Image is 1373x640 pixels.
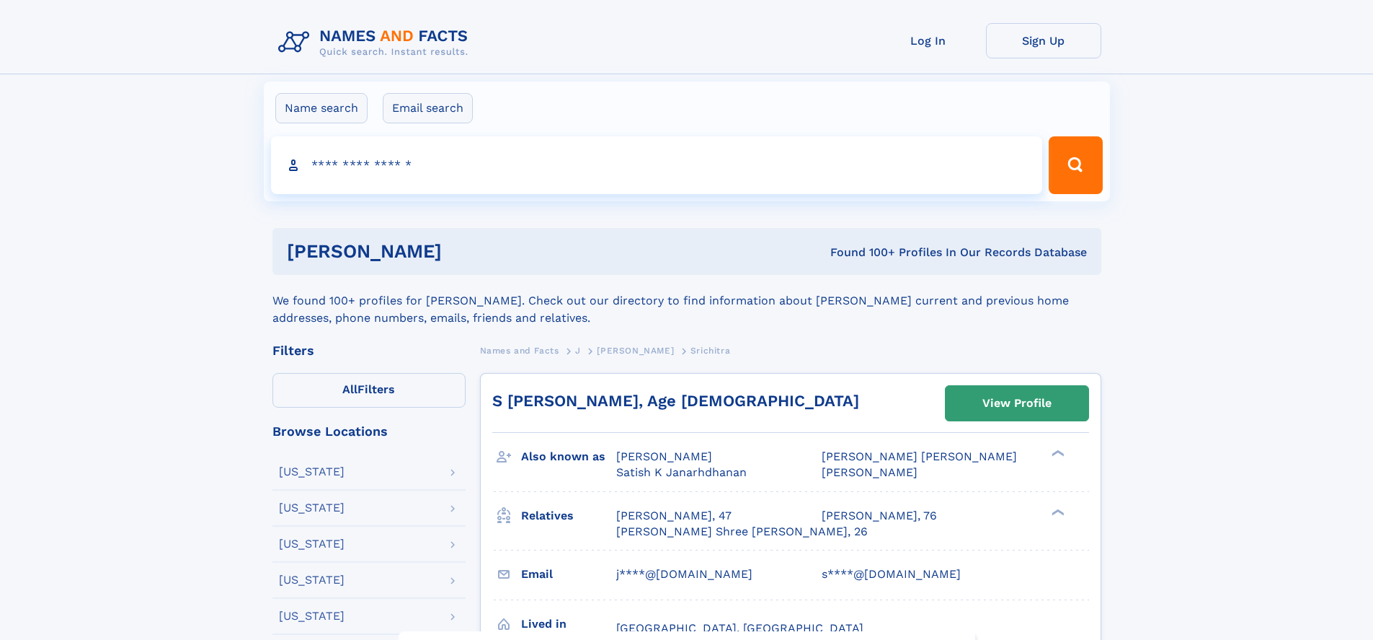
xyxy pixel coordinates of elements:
[982,387,1052,420] div: View Profile
[597,341,674,359] a: [PERSON_NAME]
[272,344,466,357] div: Filters
[616,524,868,540] a: [PERSON_NAME] Shree [PERSON_NAME], 26
[272,425,466,438] div: Browse Locations
[521,444,616,469] h3: Also known as
[636,245,1087,260] div: Found 100+ Profiles In Our Records Database
[616,465,747,479] span: Satish K Janarhdhanan
[272,23,480,62] img: Logo Names and Facts
[279,538,345,550] div: [US_STATE]
[287,242,636,260] h1: [PERSON_NAME]
[383,93,473,123] label: Email search
[597,346,674,356] span: [PERSON_NAME]
[521,562,616,587] h3: Email
[616,450,712,463] span: [PERSON_NAME]
[616,508,732,524] a: [PERSON_NAME], 47
[616,621,863,635] span: [GEOGRAPHIC_DATA], [GEOGRAPHIC_DATA]
[1048,507,1065,517] div: ❯
[1049,136,1102,194] button: Search Button
[1048,449,1065,458] div: ❯
[575,341,581,359] a: J
[279,574,345,586] div: [US_STATE]
[279,502,345,514] div: [US_STATE]
[275,93,368,123] label: Name search
[986,23,1101,58] a: Sign Up
[279,466,345,478] div: [US_STATE]
[480,341,559,359] a: Names and Facts
[342,382,357,396] span: All
[272,275,1101,327] div: We found 100+ profiles for [PERSON_NAME]. Check out our directory to find information about [PERS...
[521,504,616,528] h3: Relatives
[492,392,859,410] a: S [PERSON_NAME], Age [DEMOGRAPHIC_DATA]
[871,23,986,58] a: Log In
[822,450,1017,463] span: [PERSON_NAME] [PERSON_NAME]
[271,136,1043,194] input: search input
[575,346,581,356] span: J
[822,465,917,479] span: [PERSON_NAME]
[272,373,466,408] label: Filters
[690,346,730,356] span: Srichitra
[279,610,345,622] div: [US_STATE]
[822,508,937,524] a: [PERSON_NAME], 76
[521,612,616,636] h3: Lived in
[946,386,1088,421] a: View Profile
